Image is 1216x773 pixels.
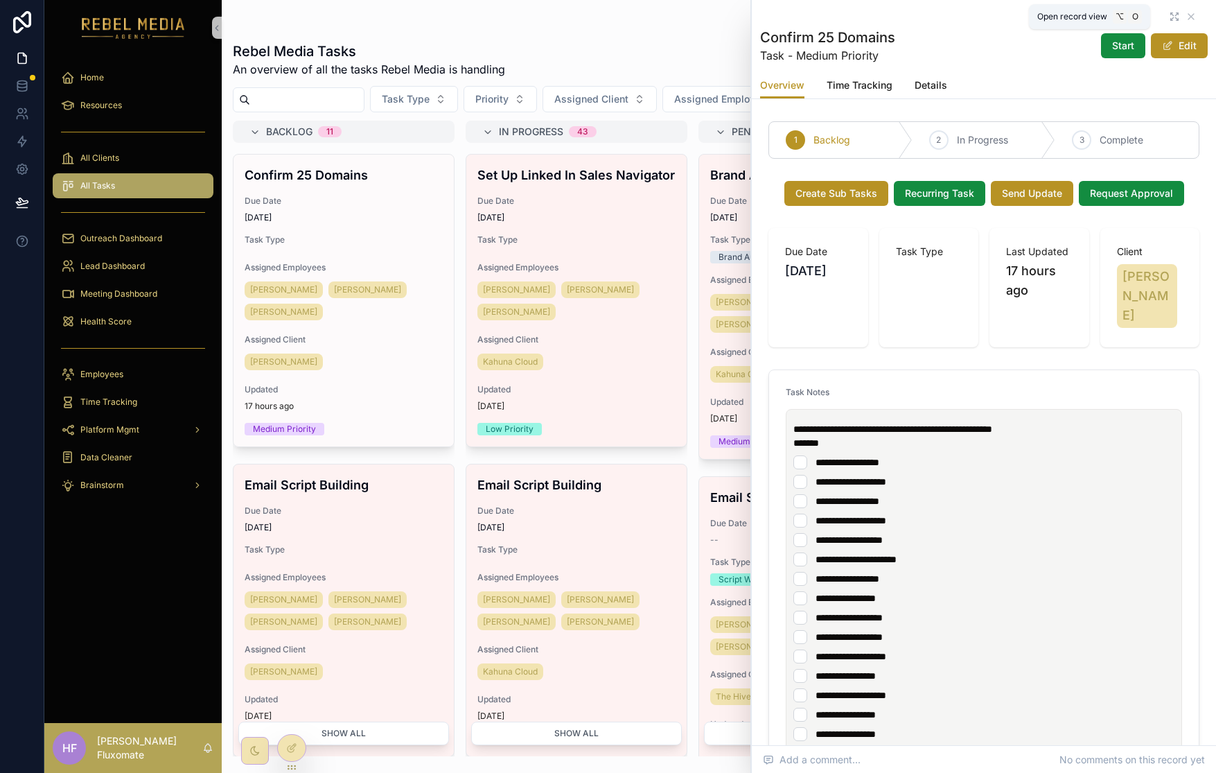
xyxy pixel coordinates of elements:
[266,125,312,139] span: Backlog
[710,316,788,333] a: [PERSON_NAME]
[785,245,852,259] span: Due Date
[991,181,1073,206] button: Send Update
[1079,181,1184,206] button: Request Approval
[483,356,538,367] span: Kahuna Cloud
[698,154,920,460] a: Brand AuditDue Date[DATE]Task TypeBrand AuditAssigned Employees[PERSON_NAME][PERSON_NAME][PERSON_...
[710,557,908,568] span: Task Type
[328,591,407,608] a: [PERSON_NAME]
[915,78,947,92] span: Details
[245,166,443,184] h4: Confirm 25 Domains
[80,153,119,164] span: All Clients
[477,354,543,370] a: Kahuna Cloud
[760,28,895,47] h1: Confirm 25 Domains
[483,616,550,627] span: [PERSON_NAME]
[80,397,137,408] span: Time Tracking
[543,86,657,112] button: Select Button
[326,126,333,137] div: 11
[936,134,941,146] span: 2
[567,616,634,627] span: [PERSON_NAME]
[785,261,852,281] span: [DATE]
[477,711,504,722] p: [DATE]
[53,65,213,90] a: Home
[1059,753,1205,767] span: No comments on this record yet
[250,356,317,367] span: [PERSON_NAME]
[334,594,401,605] span: [PERSON_NAME]
[794,134,798,146] span: 1
[62,740,77,756] span: HF
[674,92,772,106] span: Assigned Employees
[710,518,908,529] span: Due Date
[250,284,317,295] span: [PERSON_NAME]
[80,480,124,491] span: Brainstorm
[477,234,676,245] span: Task Type
[250,306,317,318] span: [PERSON_NAME]
[1002,186,1062,200] span: Send Update
[719,251,764,263] div: Brand Audit
[250,616,317,627] span: [PERSON_NAME]
[1122,267,1172,325] span: [PERSON_NAME]
[483,666,538,677] span: Kahuna Cloud
[1037,11,1107,22] span: Open record view
[719,435,782,448] div: Medium Priority
[245,304,323,320] a: [PERSON_NAME]
[477,505,676,516] span: Due Date
[477,663,543,680] a: Kahuna Cloud
[245,663,323,680] a: [PERSON_NAME]
[80,72,104,83] span: Home
[1006,261,1073,300] p: 17 hours ago
[382,92,430,106] span: Task Type
[80,316,132,327] span: Health Score
[710,535,719,546] span: --
[475,92,509,106] span: Priority
[245,644,443,655] span: Assigned Client
[896,245,962,259] span: Task Type
[716,297,783,308] span: [PERSON_NAME]
[245,505,443,516] span: Due Date
[662,86,800,112] button: Select Button
[477,614,556,630] a: [PERSON_NAME]
[245,401,294,412] p: 17 hours ago
[710,639,788,655] a: [PERSON_NAME]
[466,464,687,757] a: Email Script BuildingDue Date[DATE]Task TypeAssigned Employees[PERSON_NAME][PERSON_NAME][PERSON_N...
[499,125,563,139] span: In Progress
[328,614,407,630] a: [PERSON_NAME]
[245,614,323,630] a: [PERSON_NAME]
[477,572,676,583] span: Assigned Employees
[477,384,676,395] span: Updated
[957,133,1008,147] span: In Progress
[710,688,855,705] a: The Hive Change Consultancy Ltd
[238,722,449,745] button: Show all
[53,445,213,470] a: Data Cleaner
[80,180,115,191] span: All Tasks
[44,55,222,516] div: scrollable content
[370,86,458,112] button: Select Button
[250,666,317,677] span: [PERSON_NAME]
[710,488,908,507] h4: Email Script -Healthcare
[245,212,443,223] span: [DATE]
[716,369,770,380] span: Kahuna Cloud
[567,594,634,605] span: [PERSON_NAME]
[477,522,676,533] span: [DATE]
[827,73,892,101] a: Time Tracking
[471,722,682,745] button: Show all
[80,233,162,244] span: Outreach Dashboard
[1112,39,1134,53] span: Start
[710,366,776,383] a: Kahuna Cloud
[1117,245,1183,259] span: Client
[477,212,676,223] span: [DATE]
[710,669,908,680] span: Assigned Client
[704,722,915,745] button: Show all
[1006,245,1073,259] span: Last Updated
[1090,186,1173,200] span: Request Approval
[233,464,455,757] a: Email Script BuildingDue Date[DATE]Task TypeAssigned Employees[PERSON_NAME][PERSON_NAME][PERSON_N...
[710,196,908,207] span: Due Date
[53,309,213,334] a: Health Score
[245,591,323,608] a: [PERSON_NAME]
[1080,134,1084,146] span: 3
[477,304,556,320] a: [PERSON_NAME]
[80,369,123,380] span: Employees
[1117,264,1178,328] a: [PERSON_NAME]
[53,362,213,387] a: Employees
[245,572,443,583] span: Assigned Employees
[483,306,550,318] span: [PERSON_NAME]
